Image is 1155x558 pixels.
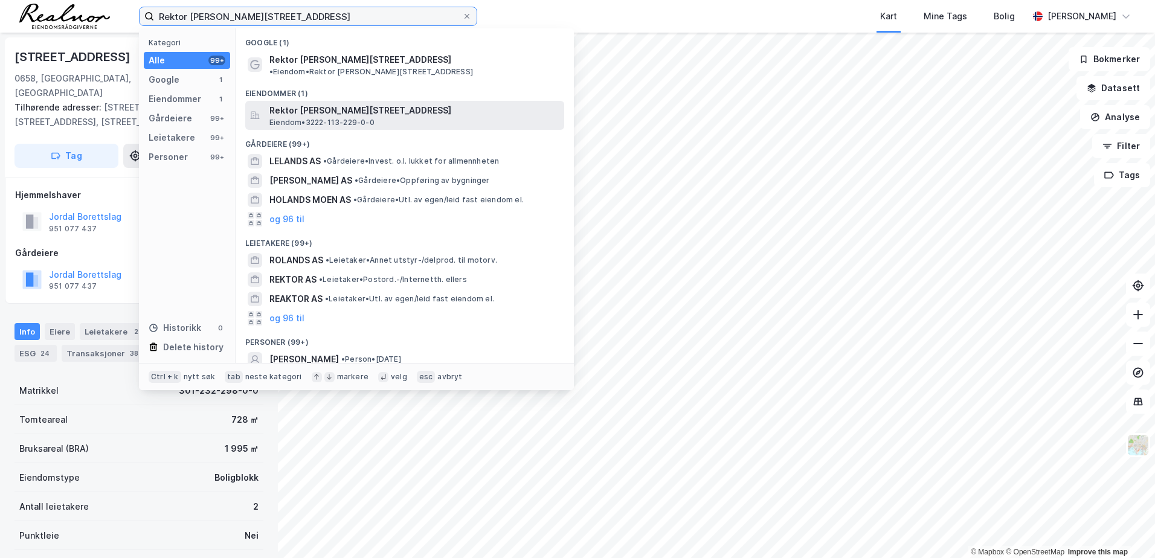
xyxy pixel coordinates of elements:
input: Søk på adresse, matrikkel, gårdeiere, leietakere eller personer [154,7,462,25]
button: og 96 til [269,212,304,226]
button: Tag [14,144,118,168]
span: • [353,195,357,204]
button: Analyse [1080,105,1150,129]
div: esc [417,371,436,383]
span: Leietaker • Utl. av egen/leid fast eiendom el. [325,294,494,304]
div: Personer [149,150,188,164]
span: [PERSON_NAME] AS [269,173,352,188]
span: ROLANDS AS [269,253,323,268]
div: 1 995 ㎡ [225,441,259,456]
div: 2 [130,325,142,338]
div: Leietakere [80,323,147,340]
div: [STREET_ADDRESS] [14,47,133,66]
span: Rektor [PERSON_NAME][STREET_ADDRESS] [269,53,451,67]
div: Delete history [163,340,224,354]
span: HOLANDS MOEN AS [269,193,351,207]
div: 1 [216,75,225,85]
div: Eiendommer [149,92,201,106]
span: [PERSON_NAME] [269,352,339,367]
div: 99+ [208,133,225,143]
div: Tomteareal [19,412,68,427]
span: Gårdeiere • Invest. o.l. lukket for allmennheten [323,156,499,166]
iframe: Chat Widget [1095,500,1155,558]
div: 951 077 437 [49,224,97,234]
span: • [341,354,345,364]
div: Eiendommer (1) [236,79,574,101]
span: Leietaker • Annet utstyr-/delprod. til motorv. [326,255,497,265]
img: Z [1127,434,1150,457]
div: Gårdeiere [15,246,263,260]
div: [STREET_ADDRESS], [STREET_ADDRESS], [STREET_ADDRESS] [14,100,254,129]
span: Eiendom • 3222-113-229-0-0 [269,118,375,127]
button: Datasett [1076,76,1150,100]
img: realnor-logo.934646d98de889bb5806.png [19,4,110,29]
span: Tilhørende adresser: [14,102,104,112]
div: Kontrollprogram for chat [1095,500,1155,558]
div: Ctrl + k [149,371,181,383]
span: • [269,67,273,76]
div: ESG [14,345,57,362]
div: 0 [216,323,225,333]
div: tab [225,371,243,383]
div: Mine Tags [924,9,967,24]
div: 99+ [208,152,225,162]
span: • [325,294,329,303]
div: Google [149,72,179,87]
span: • [323,156,327,165]
div: markere [337,372,368,382]
div: 951 077 437 [49,281,97,291]
div: Kategori [149,38,230,47]
span: • [319,275,323,284]
div: Alle [149,53,165,68]
span: • [355,176,358,185]
div: 99+ [208,56,225,65]
span: • [326,255,329,265]
div: Nei [245,528,259,543]
button: Filter [1092,134,1150,158]
span: Gårdeiere • Oppføring av bygninger [355,176,490,185]
span: Gårdeiere • Utl. av egen/leid fast eiendom el. [353,195,524,205]
div: Matrikkel [19,383,59,398]
div: Bolig [994,9,1015,24]
button: Bokmerker [1069,47,1150,71]
span: Eiendom • Rektor [PERSON_NAME][STREET_ADDRESS] [269,67,473,77]
div: Hjemmelshaver [15,188,263,202]
div: Eiendomstype [19,470,80,485]
div: 24 [38,347,52,359]
div: Leietakere (99+) [236,229,574,251]
a: Improve this map [1068,548,1128,556]
div: [PERSON_NAME] [1047,9,1116,24]
button: Tags [1094,163,1150,187]
div: Eiere [45,323,75,340]
span: LELANDS AS [269,154,321,168]
div: 1 [216,94,225,104]
span: REAKTOR AS [269,292,323,306]
span: REKTOR AS [269,272,317,287]
div: Boligblokk [214,470,259,485]
div: 99+ [208,114,225,123]
div: Antall leietakere [19,499,89,514]
div: Historikk [149,321,201,335]
div: Kart [880,9,897,24]
div: avbryt [437,372,462,382]
div: Transaksjoner [62,345,146,362]
a: Mapbox [971,548,1004,556]
span: Leietaker • Postord.-/Internetth. ellers [319,275,467,284]
div: 38 [127,347,141,359]
div: 301-232-298-0-0 [179,383,259,398]
button: og 96 til [269,311,304,325]
div: Punktleie [19,528,59,543]
div: Google (1) [236,28,574,50]
div: nytt søk [184,372,216,382]
div: 728 ㎡ [231,412,259,427]
div: Leietakere [149,130,195,145]
div: velg [391,372,407,382]
a: OpenStreetMap [1006,548,1064,556]
div: Personer (99+) [236,328,574,350]
div: Gårdeiere [149,111,192,126]
div: neste kategori [245,372,302,382]
span: Person • [DATE] [341,354,401,364]
div: Info [14,323,40,340]
div: Gårdeiere (99+) [236,130,574,152]
div: 0658, [GEOGRAPHIC_DATA], [GEOGRAPHIC_DATA] [14,71,167,100]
